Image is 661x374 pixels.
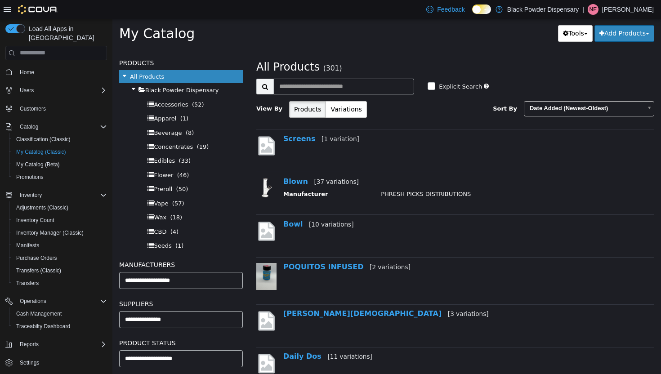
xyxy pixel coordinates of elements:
td: PHRESH PICKS DISTRIBUTIONS [262,171,535,182]
span: Users [16,85,107,96]
a: Inventory Manager (Classic) [13,227,87,238]
span: Inventory Manager (Classic) [16,229,84,236]
button: Traceabilty Dashboard [9,320,111,333]
span: Wax [41,195,54,202]
span: Operations [20,298,46,305]
span: Sort By [380,86,405,93]
small: [3 variations] [335,291,376,298]
a: Settings [16,357,43,368]
span: Catalog [16,121,107,132]
a: Classification (Classic) [13,134,74,145]
a: Purchase Orders [13,253,61,263]
a: Manifests [13,240,43,251]
small: (301) [211,45,230,53]
img: missing-image.png [144,116,164,138]
span: Users [20,87,34,94]
span: My Catalog (Beta) [13,159,107,170]
span: (18) [58,195,70,202]
span: Edibles [41,138,63,145]
button: Catalog [2,120,111,133]
span: Inventory [16,190,107,200]
p: Black Powder Dispensary [507,4,579,15]
a: Traceabilty Dashboard [13,321,74,332]
button: Inventory Manager (Classic) [9,227,111,239]
img: 150 [144,244,164,271]
span: Accessories [41,82,76,89]
span: Purchase Orders [16,254,57,262]
button: Products [177,82,214,99]
span: Vape [41,181,56,188]
span: Catalog [20,123,38,130]
span: Black Powder Dispensary [33,68,107,75]
span: Purchase Orders [13,253,107,263]
span: Customers [16,103,107,114]
span: Cash Management [13,308,107,319]
a: Customers [16,103,49,114]
span: Date Added (Newest-Oldest) [412,83,530,97]
a: Inventory Count [13,215,58,226]
img: 150 [144,159,164,179]
button: Purchase Orders [9,252,111,264]
span: Classification (Classic) [16,136,71,143]
span: (4) [58,209,66,216]
span: Apparel [41,96,64,103]
span: NE [590,4,597,15]
a: Bowl[10 variations] [171,201,241,209]
span: (57) [60,181,72,188]
button: Reports [2,338,111,351]
span: All Products [144,42,207,54]
span: My Catalog (Beta) [16,161,60,168]
span: Traceabilty Dashboard [16,323,70,330]
a: Transfers [13,278,42,289]
button: Inventory [16,190,45,200]
span: Manifests [16,242,39,249]
h5: Suppliers [7,280,130,290]
label: Explicit Search [324,63,370,72]
span: Flower [41,153,61,160]
a: Cash Management [13,308,65,319]
button: Variations [213,82,254,99]
span: Concentrates [41,125,80,131]
span: Reports [20,341,39,348]
a: POQUITOS INFUSED[2 variations] [171,244,298,252]
button: My Catalog (Classic) [9,146,111,158]
button: Reports [16,339,42,350]
span: My Catalog [7,7,82,22]
span: All Products [18,54,52,61]
button: Tools [446,6,480,23]
span: Adjustments (Classic) [16,204,68,211]
span: Inventory [20,191,42,199]
p: [PERSON_NAME] [602,4,654,15]
small: [37 variations] [201,159,246,166]
button: Cash Management [9,307,111,320]
span: (1) [68,96,76,103]
span: Promotions [13,172,107,183]
button: Transfers (Classic) [9,264,111,277]
span: Inventory Count [16,217,54,224]
span: My Catalog (Classic) [16,148,66,156]
a: [PERSON_NAME][DEMOGRAPHIC_DATA][3 variations] [171,290,376,299]
button: Settings [2,356,111,369]
th: Manufacturer [171,171,262,182]
span: Load All Apps in [GEOGRAPHIC_DATA] [25,24,107,42]
a: Feedback [423,0,468,18]
span: Customers [20,105,46,112]
button: Inventory [2,189,111,201]
span: Transfers (Classic) [13,265,107,276]
small: [11 variations] [215,334,259,341]
img: Cova [18,5,58,14]
a: Adjustments (Classic) [13,202,72,213]
button: Classification (Classic) [9,133,111,146]
span: Preroll [41,167,60,174]
a: Home [16,67,38,78]
span: Beverage [41,111,69,117]
span: Adjustments (Classic) [13,202,107,213]
span: Settings [16,357,107,368]
span: Traceabilty Dashboard [13,321,107,332]
h5: Product Status [7,319,130,329]
a: Date Added (Newest-Oldest) [411,82,542,98]
button: Operations [2,295,111,307]
img: missing-image.png [144,201,164,223]
span: (8) [73,111,81,117]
